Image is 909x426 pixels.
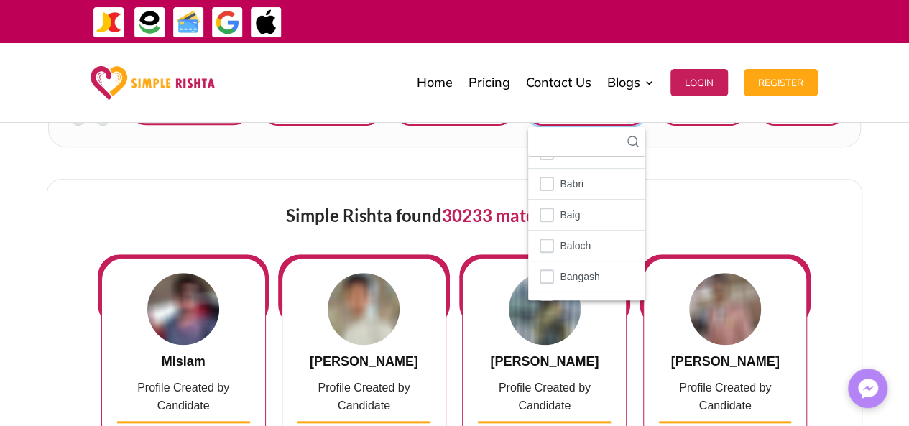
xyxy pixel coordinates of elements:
span: Baig [560,205,580,224]
span: Profile Created by Candidate [499,381,591,412]
li: Babri [528,169,645,200]
span: Profile Created by Candidate [137,381,229,412]
span: Bangash [560,267,599,286]
li: Baig [528,200,645,231]
img: Messenger [854,374,882,403]
li: Bangash [528,261,645,292]
button: Register [744,69,818,96]
img: GR+dI4umyfDySEU+9n57S26Hp2c3f5fpQNIW4hfnIQAAAAASUVORK5CYII= [509,273,581,345]
a: Register [744,47,818,119]
span: Profile Created by Candidate [318,381,410,412]
span: [PERSON_NAME] [671,354,780,369]
img: wUtwZLolh2edAAAAABJRU5ErkJggg== [328,273,400,345]
img: ApplePay-icon [250,6,282,39]
span: [PERSON_NAME] [310,354,418,369]
img: ulgJ0zPX9YOwAIPJ+b+klQNOyxJI+IeuKkImv8PITtQ0e+pnqEAAAAASUVORK5CYII= [147,273,219,345]
span: Baloch [560,236,591,255]
img: EasyPaisa-icon [134,6,166,39]
li: Baloch [528,231,645,261]
a: Home [417,47,453,119]
li: Banjaal [528,292,645,323]
span: Profile Created by Candidate [679,381,771,412]
span: 30233 matches [442,205,560,226]
img: Credit Cards [172,6,205,39]
a: Contact Us [526,47,591,119]
button: Login [670,69,728,96]
span: [PERSON_NAME] [490,354,599,369]
img: JazzCash-icon [93,6,125,39]
img: 8DmIldJ6PbH8QAAAAASUVORK5CYII= [689,273,761,345]
span: Banjaal [560,298,594,317]
img: GooglePay-icon [211,6,244,39]
span: Babri [560,175,583,193]
a: Blogs [607,47,655,119]
span: Simple Rishta found for you! [286,205,623,226]
span: Mislam [162,354,206,369]
a: Login [670,47,728,119]
a: Pricing [469,47,510,119]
